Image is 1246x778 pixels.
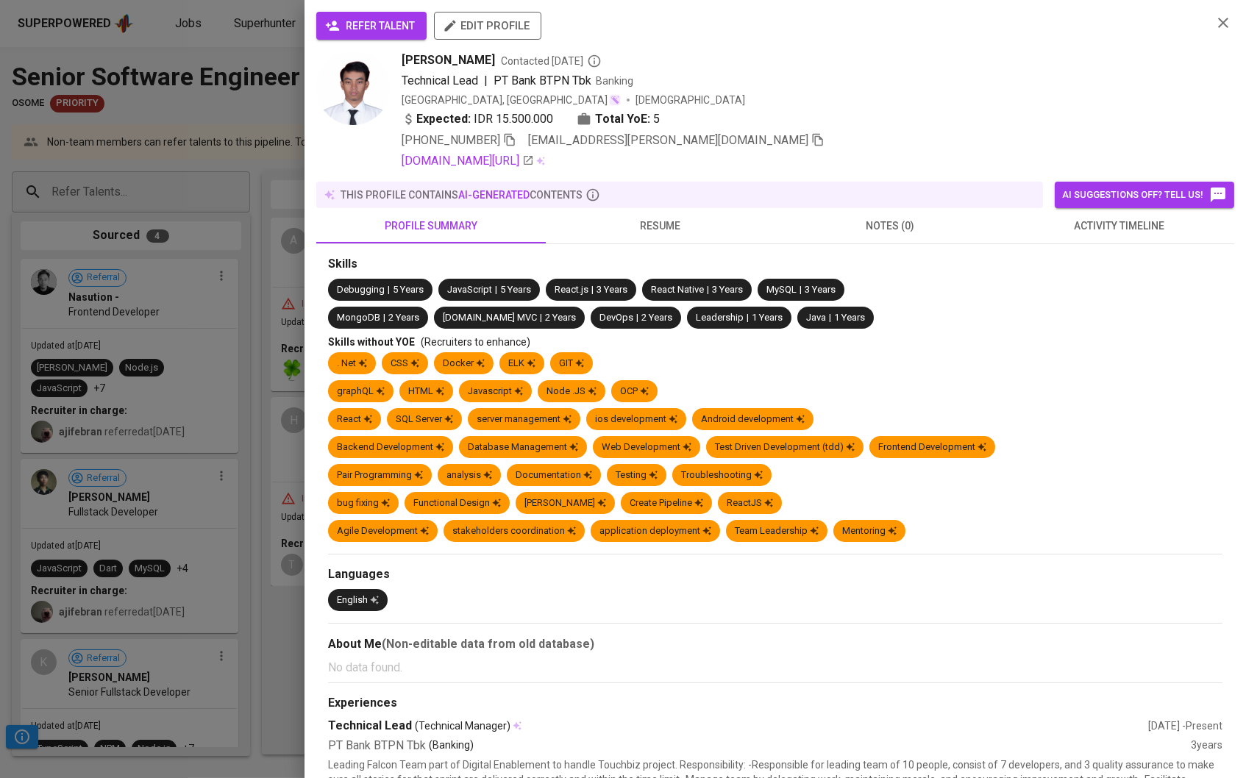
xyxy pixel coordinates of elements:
div: About Me [328,635,1222,653]
div: Agile Development [337,524,429,538]
div: Node .JS [547,385,597,399]
div: Documentation [516,468,592,482]
span: | [383,311,385,325]
div: graphQL [337,385,385,399]
span: AI suggestions off? Tell us! [1062,186,1227,204]
div: CSS [391,357,419,371]
span: React.js [555,284,588,295]
span: | [829,311,831,325]
div: Pair Programming [337,468,423,482]
span: profile summary [325,217,537,235]
span: | [707,283,709,297]
div: English [337,593,379,607]
span: | [800,283,802,297]
span: 3 Years [712,284,743,295]
span: [PHONE_NUMBER] [402,133,500,147]
b: (Non-editable data from old database) [382,637,594,651]
div: stakeholders coordination [452,524,576,538]
div: ios development [595,413,677,427]
span: 1 Years [834,312,865,323]
span: refer talent [328,17,415,35]
span: 3 Years [805,284,836,295]
div: Team Leadership [735,524,819,538]
div: Frontend Development [878,440,986,454]
img: 965604aae8b535fde51e87594d50be87.png [316,51,390,125]
div: Test Driven Development (tdd) [715,440,855,454]
b: Expected: [416,110,471,128]
div: React [337,413,372,427]
div: Web Development [602,440,691,454]
span: | [747,311,749,325]
span: Skills without YOE [328,336,415,348]
div: Create Pipeline [630,496,703,510]
p: (Banking) [429,738,474,754]
img: magic_wand.svg [609,94,621,106]
div: Javascript [468,385,523,399]
div: OCP [620,385,649,399]
div: Experiences [328,695,1222,712]
span: edit profile [446,16,530,35]
div: [DATE] - Present [1148,718,1222,733]
div: Troubleshooting [681,468,763,482]
div: analysis [446,468,492,482]
button: refer talent [316,12,427,40]
div: Backend Development [337,440,444,454]
span: activity timeline [1014,217,1225,235]
span: Leadership [696,312,744,323]
span: MySQL [766,284,797,295]
div: ELK [508,357,535,371]
p: this profile contains contents [341,188,583,202]
div: Android development [701,413,805,427]
span: | [636,311,638,325]
span: 5 Years [500,284,531,295]
span: | [388,283,390,297]
svg: By Batam recruiter [587,54,602,68]
div: . Net [337,357,367,371]
span: JavaScript [447,284,492,295]
span: Java [806,312,826,323]
div: Testing [616,468,658,482]
span: 2 Years [641,312,672,323]
span: Debugging [337,284,385,295]
div: server management [477,413,572,427]
span: 3 Years [597,284,627,295]
span: PT Bank BTPN Tbk [494,74,591,88]
span: [DOMAIN_NAME] MVC [443,312,537,323]
div: ReactJS [727,496,773,510]
span: DevOps [599,312,633,323]
button: AI suggestions off? Tell us! [1055,182,1234,208]
div: Skills [328,256,1222,273]
span: [PERSON_NAME] [402,51,495,69]
b: Total YoE: [595,110,650,128]
span: [DEMOGRAPHIC_DATA] [636,93,747,107]
span: 1 Years [752,312,783,323]
span: | [484,72,488,90]
span: notes (0) [784,217,996,235]
span: Technical Lead [402,74,478,88]
span: (Technical Manager) [415,718,510,733]
div: SQL Server [396,413,453,427]
span: 5 [653,110,660,128]
div: Docker [443,357,485,371]
span: [EMAIL_ADDRESS][PERSON_NAME][DOMAIN_NAME] [528,133,808,147]
div: application deployment [599,524,711,538]
span: Banking [596,75,633,87]
span: | [540,311,542,325]
span: MongoDB [337,312,380,323]
div: PT Bank BTPN Tbk [328,738,1191,754]
span: 2 Years [545,312,576,323]
div: Database Management [468,440,578,454]
div: IDR 15.500.000 [402,110,553,128]
span: React Native [651,284,704,295]
div: [GEOGRAPHIC_DATA], [GEOGRAPHIC_DATA] [402,93,621,107]
div: GIT [559,357,584,371]
a: edit profile [434,19,541,31]
div: [PERSON_NAME] [524,496,606,510]
span: | [591,283,594,297]
div: HTML [408,385,444,399]
p: No data found. [328,659,1222,677]
span: 2 Years [388,312,419,323]
span: AI-generated [458,189,530,201]
span: (Recruiters to enhance) [421,336,530,348]
div: bug fixing [337,496,390,510]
